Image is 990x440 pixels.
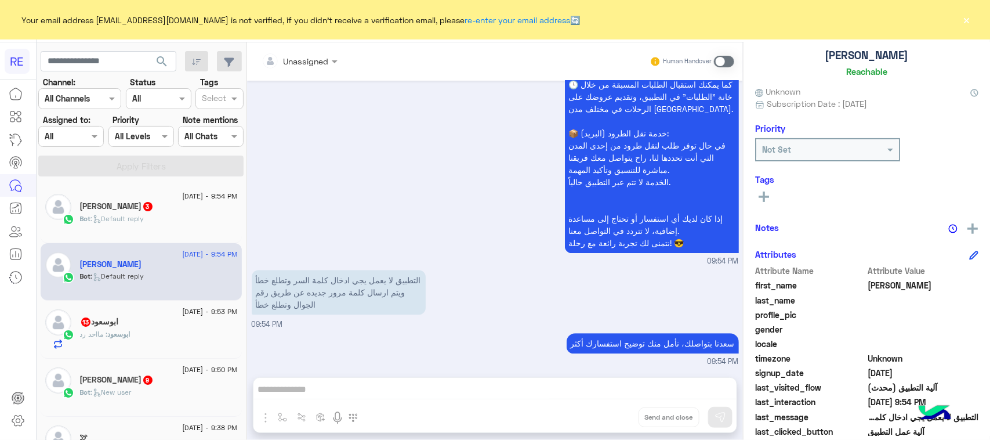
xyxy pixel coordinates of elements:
[755,309,866,321] span: profile_pic
[868,338,979,350] span: null
[708,256,739,267] span: 09:54 PM
[80,214,91,223] span: Bot
[80,388,91,396] span: Bot
[755,411,866,423] span: last_message
[663,57,712,66] small: Human Handover
[80,272,91,280] span: Bot
[755,425,866,438] span: last_clicked_button
[80,317,119,327] h5: ابوسعود
[45,194,71,220] img: defaultAdmin.png
[755,323,866,336] span: gender
[755,338,866,350] span: locale
[45,367,71,394] img: defaultAdmin.png
[91,272,144,280] span: : Default reply
[5,49,30,74] div: RE
[755,367,866,379] span: signup_date
[45,309,71,336] img: defaultAdmin.png
[755,265,866,277] span: Attribute Name
[915,394,955,434] img: hulul-logo.png
[755,123,785,134] h6: Priority
[868,279,979,291] span: عبدالرحمن
[755,279,866,291] span: first_name
[63,214,74,225] img: WhatsApp
[80,375,154,385] h5: محمد ابراهيم
[108,330,130,338] span: ابوسعود
[755,222,779,233] h6: Notes
[63,272,74,283] img: WhatsApp
[143,376,153,385] span: 9
[868,323,979,336] span: null
[81,318,90,327] span: 13
[755,294,866,306] span: last_name
[767,98,867,110] span: Subscription Date : [DATE]
[80,201,154,211] h5: Mohamed Abdelhamid
[755,381,866,394] span: last_visited_flow
[148,51,176,76] button: search
[825,49,909,62] h5: [PERSON_NAME]
[113,114,139,126] label: Priority
[63,329,74,341] img: WhatsApp
[182,423,237,433] span: [DATE] - 9:38 PM
[846,66,887,77] h6: Reachable
[755,249,796,259] h6: Attributes
[868,265,979,277] span: Attribute Value
[143,202,153,211] span: 3
[63,387,74,399] img: WhatsApp
[639,407,699,427] button: Send and close
[252,270,426,315] p: 20/8/2025, 9:54 PM
[80,259,142,269] h5: عبدالرحمن
[755,396,866,408] span: last_interaction
[868,367,979,379] span: 2025-08-20T18:53:01.265Z
[200,92,226,107] div: Select
[182,306,237,317] span: [DATE] - 9:53 PM
[182,365,237,375] span: [DATE] - 9:50 PM
[38,156,244,176] button: Apply Filters
[80,330,108,338] span: مااحد رد
[868,425,979,438] span: آلية عمل التطبيق
[868,411,979,423] span: التطبيق لا يعمل يجي ادخال كلمة السر وتطلع خطأ ويتم ارسال كلمة مرور جديده عن طريق رقم الجوال وتطلع...
[91,214,144,223] span: : Default reply
[708,356,739,367] span: 09:54 PM
[755,85,800,98] span: Unknown
[252,320,283,329] span: 09:54 PM
[22,14,581,26] span: Your email address [EMAIL_ADDRESS][DOMAIN_NAME] is not verified, if you didn't receive a verifica...
[91,388,132,396] span: : New user
[755,352,866,365] span: timezone
[948,224,958,233] img: notes
[200,76,218,88] label: Tags
[868,396,979,408] span: 2025-08-20T18:54:19.197Z
[868,352,979,365] span: Unknown
[567,333,739,354] p: 20/8/2025, 9:54 PM
[43,76,75,88] label: Channel:
[755,174,978,185] h6: Tags
[868,381,979,394] span: آلية التطبيق (محدث)
[183,114,238,126] label: Note mentions
[961,14,973,26] button: ×
[45,252,71,278] img: defaultAdmin.png
[967,223,978,234] img: add
[130,76,155,88] label: Status
[182,191,237,201] span: [DATE] - 9:54 PM
[43,114,90,126] label: Assigned to:
[465,15,571,25] a: re-enter your email address
[155,55,169,68] span: search
[182,249,237,259] span: [DATE] - 9:54 PM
